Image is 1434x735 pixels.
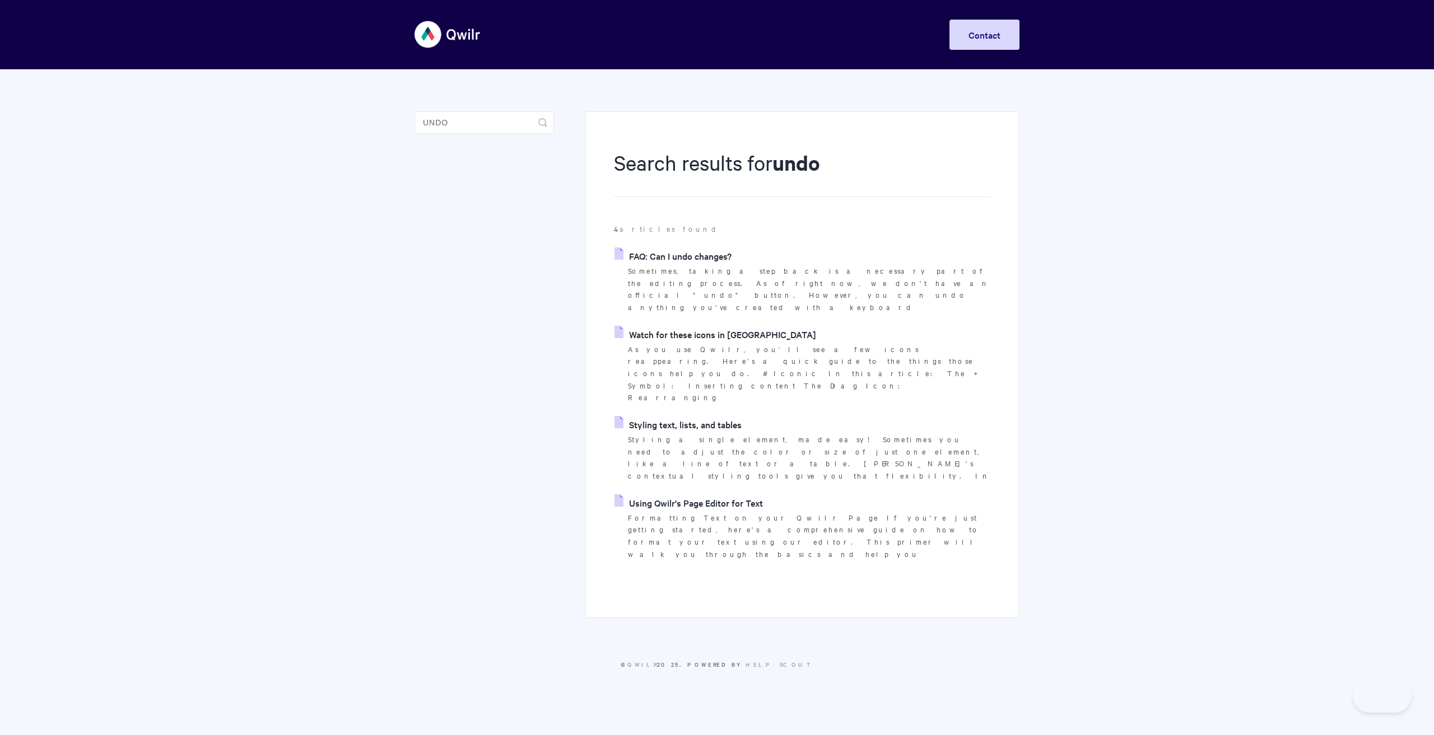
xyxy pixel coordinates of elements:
[627,660,657,668] a: Qwilr
[614,223,620,234] strong: 4
[614,148,991,197] h1: Search results for
[415,659,1019,670] p: © 2025.
[949,20,1019,50] a: Contact
[415,13,481,55] img: Qwilr Help Center
[628,512,991,560] p: Formatting Text on your Qwilr Page If you're just getting started, here's a comprehensive guide o...
[614,494,763,511] a: Using Qwilr's Page Editor for Text
[614,326,816,343] a: Watch for these icons in [GEOGRAPHIC_DATA]
[746,660,813,668] a: Help Scout
[1353,679,1412,713] iframe: Toggle Customer Support
[628,433,991,482] p: Styling a single element, made easy! Sometimes you need to adjust the color or size of just one e...
[614,416,742,433] a: Styling text, lists, and tables
[772,149,820,176] strong: undo
[628,343,991,404] p: As you use Qwilr, you’ll see a few icons reappearing. Here's a quick guide to the things those ic...
[628,265,991,313] p: Sometimes, taking a step back is a necessary part of the editing process. As of right now, we don...
[614,247,732,264] a: FAQ: Can I undo changes?
[415,111,554,134] input: Search
[687,660,813,668] span: Powered by
[614,223,991,235] p: articles found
